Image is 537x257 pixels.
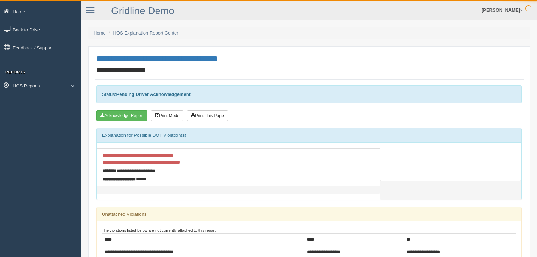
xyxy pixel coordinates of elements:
a: HOS Explanation Report Center [113,30,179,36]
div: Status: [96,85,522,103]
button: Acknowledge Receipt [96,110,147,121]
small: The violations listed below are not currently attached to this report: [102,228,217,232]
div: Unattached Violations [97,207,521,221]
button: Print Mode [151,110,183,121]
div: Explanation for Possible DOT Violation(s) [97,128,521,142]
a: Home [93,30,106,36]
strong: Pending Driver Acknowledgement [116,92,190,97]
a: Gridline Demo [111,5,174,16]
button: Print This Page [187,110,228,121]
